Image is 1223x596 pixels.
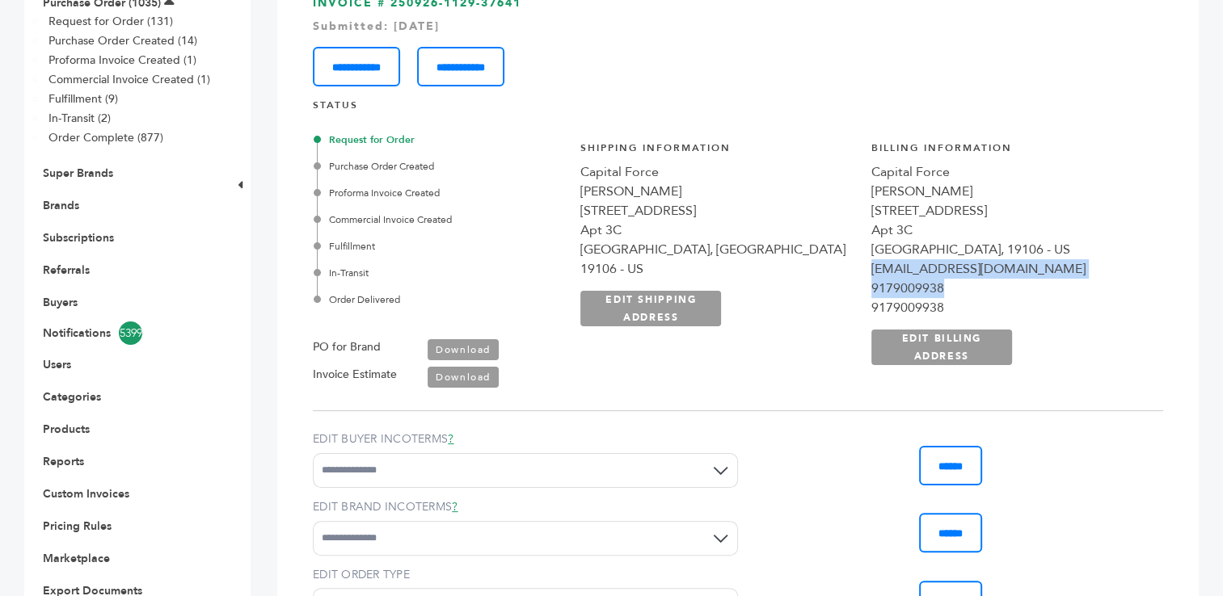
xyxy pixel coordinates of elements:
[43,454,84,469] a: Reports
[313,99,1163,120] h4: STATUS
[48,72,210,87] a: Commercial Invoice Created (1)
[43,198,79,213] a: Brands
[48,91,118,107] a: Fulfillment (9)
[871,201,1145,220] div: [STREET_ADDRESS]
[317,132,563,147] div: Request for Order
[871,182,1145,201] div: [PERSON_NAME]
[428,367,499,388] a: Download
[313,338,381,357] label: PO for Brand
[313,19,1163,35] div: Submitted: [DATE]
[48,111,111,126] a: In-Transit (2)
[43,518,112,534] a: Pricing Rules
[871,220,1145,240] div: Apt 3C
[313,499,738,515] label: EDIT BRAND INCOTERMS
[580,220,854,240] div: Apt 3C
[448,431,453,447] a: ?
[43,262,90,278] a: Referrals
[48,33,197,48] a: Purchase Order Created (14)
[317,186,563,200] div: Proforma Invoice Created
[43,389,101,405] a: Categories
[871,298,1145,317] div: 9179009938
[43,230,114,246] a: Subscriptions
[871,279,1145,298] div: 9179009938
[48,130,163,145] a: Order Complete (877)
[48,52,196,68] a: Proforma Invoice Created (1)
[119,321,142,345] span: 5399
[317,266,563,280] div: In-Transit
[580,240,854,279] div: [GEOGRAPHIC_DATA], [GEOGRAPHIC_DATA] 19106 - US
[452,499,458,514] a: ?
[317,239,563,254] div: Fulfillment
[43,295,78,310] a: Buyers
[580,141,854,163] h4: Shipping Information
[580,291,721,326] a: EDIT SHIPPING ADDRESS
[871,141,1145,163] h4: Billing Information
[580,182,854,201] div: [PERSON_NAME]
[43,486,129,502] a: Custom Invoices
[43,321,208,345] a: Notifications5399
[43,166,113,181] a: Super Brands
[871,329,1012,365] a: EDIT BILLING ADDRESS
[317,212,563,227] div: Commercial Invoice Created
[43,422,90,437] a: Products
[428,339,499,360] a: Download
[580,162,854,182] div: Capital Force
[580,201,854,220] div: [STREET_ADDRESS]
[313,567,738,583] label: EDIT ORDER TYPE
[43,551,110,566] a: Marketplace
[317,159,563,174] div: Purchase Order Created
[871,259,1145,279] div: [EMAIL_ADDRESS][DOMAIN_NAME]
[48,14,173,29] a: Request for Order (131)
[313,365,397,384] label: Invoice Estimate
[871,162,1145,182] div: Capital Force
[313,431,738,447] label: EDIT BUYER INCOTERMS
[871,240,1145,259] div: [GEOGRAPHIC_DATA], 19106 - US
[317,292,563,307] div: Order Delivered
[43,357,71,372] a: Users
